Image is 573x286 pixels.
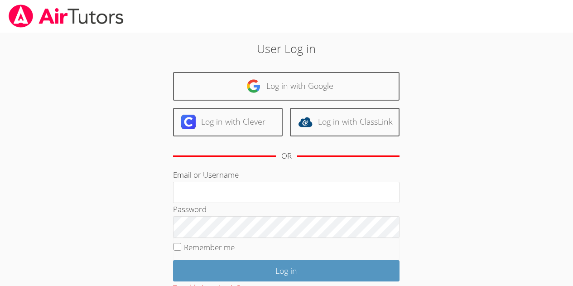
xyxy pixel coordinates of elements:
[173,108,283,136] a: Log in with Clever
[298,115,313,129] img: classlink-logo-d6bb404cc1216ec64c9a2012d9dc4662098be43eaf13dc465df04b49fa7ab582.svg
[173,260,400,281] input: Log in
[173,72,400,101] a: Log in with Google
[184,242,235,252] label: Remember me
[8,5,125,28] img: airtutors_banner-c4298cdbf04f3fff15de1276eac7730deb9818008684d7c2e4769d2f7ddbe033.png
[290,108,400,136] a: Log in with ClassLink
[132,40,441,57] h2: User Log in
[173,204,207,214] label: Password
[246,79,261,93] img: google-logo-50288ca7cdecda66e5e0955fdab243c47b7ad437acaf1139b6f446037453330a.svg
[181,115,196,129] img: clever-logo-6eab21bc6e7a338710f1a6ff85c0baf02591cd810cc4098c63d3a4b26e2feb20.svg
[281,150,292,163] div: OR
[173,170,239,180] label: Email or Username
